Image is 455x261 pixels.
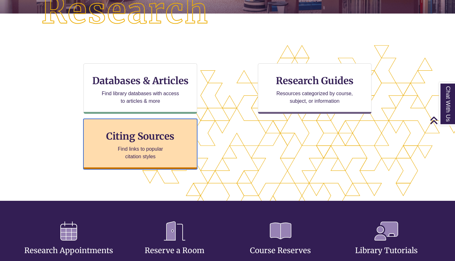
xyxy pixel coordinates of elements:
[263,75,366,87] h3: Research Guides
[355,230,418,255] a: Library Tutorials
[258,63,372,114] a: Research Guides Resources categorized by course, subject, or information
[250,230,311,255] a: Course Reserves
[24,230,113,255] a: Research Appointments
[145,230,204,255] a: Reserve a Room
[83,63,197,114] a: Databases & Articles Find library databases with access to articles & more
[110,145,171,160] p: Find links to popular citation styles
[83,119,197,169] a: Citing Sources Find links to popular citation styles
[102,130,179,142] h3: Citing Sources
[273,90,356,105] p: Resources categorized by course, subject, or information
[89,75,192,87] h3: Databases & Articles
[99,90,182,105] p: Find library databases with access to articles & more
[430,116,453,125] a: Back to Top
